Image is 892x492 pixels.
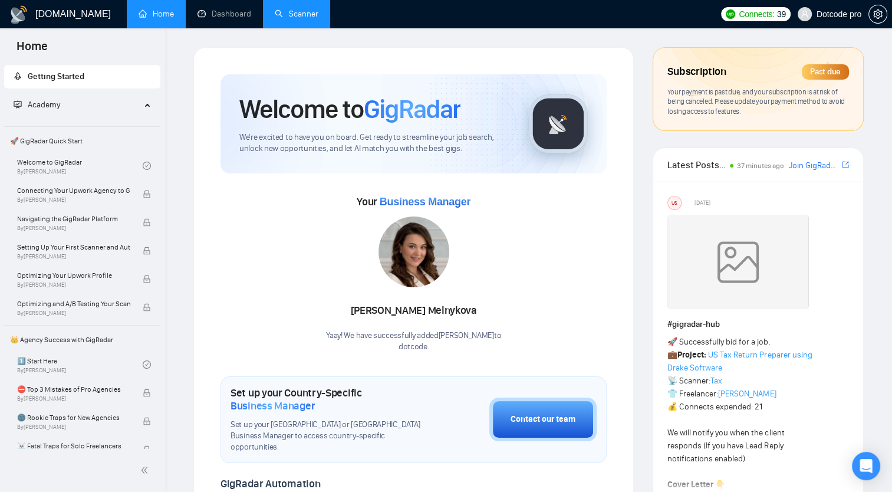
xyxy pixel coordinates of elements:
[143,162,151,170] span: check-circle
[17,270,130,281] span: Optimizing Your Upwork Profile
[17,424,130,431] span: By [PERSON_NAME]
[677,350,706,360] strong: Project:
[17,383,130,395] span: ⛔ Top 3 Mistakes of Pro Agencies
[378,217,449,287] img: 1686179448137-79.jpg
[5,328,159,352] span: 👑 Agency Success with GigRadar
[17,310,130,317] span: By [PERSON_NAME]
[842,160,849,169] span: export
[239,93,460,125] h1: Welcome to
[667,318,849,331] h1: # gigradar-hub
[275,9,318,19] a: searchScanner
[14,100,22,109] span: fund-projection-screen
[842,159,849,170] a: export
[802,64,849,80] div: Past due
[143,275,151,283] span: lock
[17,225,130,232] span: By [PERSON_NAME]
[239,132,510,155] span: We're excited to have you on board. Get ready to streamline your job search, unlock new opportuni...
[17,298,130,310] span: Optimizing and A/B Testing Your Scanner for Better Results
[326,342,501,353] p: dotcode .
[17,440,130,452] span: ☠️ Fatal Traps for Solo Freelancers
[718,389,776,399] a: [PERSON_NAME]
[17,395,130,402] span: By [PERSON_NAME]
[668,196,681,209] div: US
[326,301,501,321] div: [PERSON_NAME] Melnykova
[143,218,151,227] span: lock
[17,352,143,378] a: 1️⃣ Start HereBy[PERSON_NAME]
[380,196,470,208] span: Business Manager
[143,247,151,255] span: lock
[852,452,880,480] div: Open Intercom Messenger
[198,9,251,19] a: dashboardDashboard
[143,360,151,369] span: check-circle
[143,445,151,454] span: lock
[143,389,151,397] span: lock
[667,215,809,309] img: weqQh+iSagEgQAAAABJRU5ErkJggg==
[143,417,151,425] span: lock
[231,386,430,412] h1: Set up your Country-Specific
[231,419,430,453] span: Set up your [GEOGRAPHIC_DATA] or [GEOGRAPHIC_DATA] Business Manager to access country-specific op...
[357,195,470,208] span: Your
[868,5,887,24] button: setting
[28,100,60,110] span: Academy
[17,153,143,179] a: Welcome to GigRadarBy[PERSON_NAME]
[143,190,151,198] span: lock
[7,38,57,63] span: Home
[511,413,575,426] div: Contact our team
[139,9,174,19] a: homeHome
[694,198,710,208] span: [DATE]
[17,241,130,253] span: Setting Up Your First Scanner and Auto-Bidder
[143,303,151,311] span: lock
[17,281,130,288] span: By [PERSON_NAME]
[28,71,84,81] span: Getting Started
[17,185,130,196] span: Connecting Your Upwork Agency to GigRadar
[326,330,501,353] div: Yaay! We have successfully added [PERSON_NAME] to
[801,10,809,18] span: user
[667,350,812,373] a: US Tax Return Preparer using Drake Software
[9,5,28,24] img: logo
[17,213,130,225] span: Navigating the GigRadar Platform
[529,94,588,153] img: gigradar-logo.png
[364,93,460,125] span: GigRadar
[869,9,887,19] span: setting
[5,129,159,153] span: 🚀 GigRadar Quick Start
[14,72,22,80] span: rocket
[220,477,320,490] span: GigRadar Automation
[231,399,315,412] span: Business Manager
[14,100,60,110] span: Academy
[17,196,130,204] span: By [PERSON_NAME]
[17,412,130,424] span: 🌚 Rookie Traps for New Agencies
[710,376,722,386] a: Tax
[726,9,735,19] img: upwork-logo.png
[4,65,160,88] li: Getting Started
[489,398,597,441] button: Contact our team
[667,158,726,172] span: Latest Posts from the GigRadar Community
[777,8,786,21] span: 39
[868,9,887,19] a: setting
[140,464,152,476] span: double-left
[667,480,725,490] strong: Cover Letter 👇
[17,253,130,260] span: By [PERSON_NAME]
[788,159,840,172] a: Join GigRadar Slack Community
[739,8,774,21] span: Connects:
[737,162,784,170] span: 37 minutes ago
[667,62,726,82] span: Subscription
[667,87,845,116] span: Your payment is past due, and your subscription is at risk of being canceled. Please update your ...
